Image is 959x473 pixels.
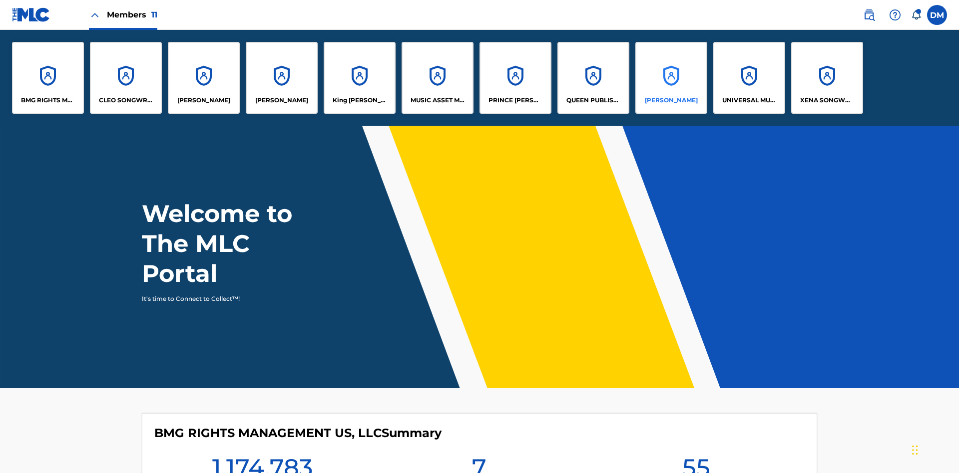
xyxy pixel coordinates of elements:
p: RONALD MCTESTERSON [645,96,698,105]
p: XENA SONGWRITER [800,96,855,105]
a: AccountsMUSIC ASSET MANAGEMENT (MAM) [402,42,474,114]
div: User Menu [927,5,947,25]
p: King McTesterson [333,96,387,105]
img: help [889,9,901,21]
a: Accounts[PERSON_NAME] [246,42,318,114]
p: It's time to Connect to Collect™! [142,294,315,303]
h1: Welcome to The MLC Portal [142,199,329,288]
img: MLC Logo [12,7,50,22]
div: Help [885,5,905,25]
img: search [863,9,875,21]
a: Public Search [859,5,879,25]
p: QUEEN PUBLISHA [566,96,621,105]
span: 11 [151,10,157,19]
p: PRINCE MCTESTERSON [488,96,543,105]
a: AccountsKing [PERSON_NAME] [324,42,396,114]
div: Drag [912,435,918,465]
p: CLEO SONGWRITER [99,96,153,105]
p: UNIVERSAL MUSIC PUB GROUP [722,96,777,105]
a: AccountsBMG RIGHTS MANAGEMENT US, LLC [12,42,84,114]
h4: BMG RIGHTS MANAGEMENT US, LLC [154,426,442,441]
img: Close [89,9,101,21]
a: Accounts[PERSON_NAME] [168,42,240,114]
a: AccountsPRINCE [PERSON_NAME] [479,42,551,114]
a: Accounts[PERSON_NAME] [635,42,707,114]
p: MUSIC ASSET MANAGEMENT (MAM) [411,96,465,105]
span: Members [107,9,157,20]
p: ELVIS COSTELLO [177,96,230,105]
a: AccountsCLEO SONGWRITER [90,42,162,114]
p: EYAMA MCSINGER [255,96,308,105]
p: BMG RIGHTS MANAGEMENT US, LLC [21,96,75,105]
a: AccountsUNIVERSAL MUSIC PUB GROUP [713,42,785,114]
a: AccountsXENA SONGWRITER [791,42,863,114]
iframe: Chat Widget [909,425,959,473]
div: Notifications [911,10,921,20]
a: AccountsQUEEN PUBLISHA [557,42,629,114]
